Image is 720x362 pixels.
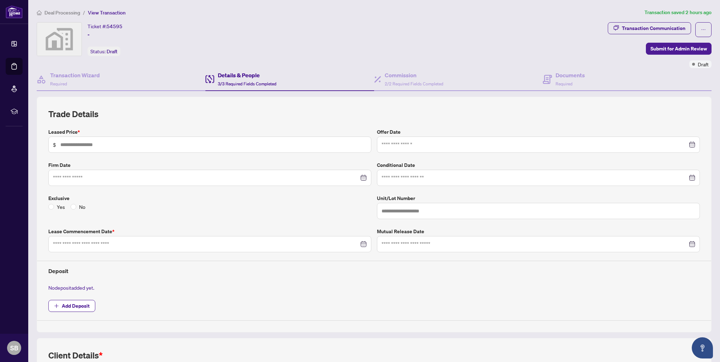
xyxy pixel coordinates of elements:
div: Ticket #: [88,22,122,30]
span: View Transaction [88,10,126,16]
button: Add Deposit [48,300,95,312]
span: 3/3 Required Fields Completed [218,81,276,86]
label: Unit/Lot Number [377,194,700,202]
label: Conditional Date [377,161,700,169]
button: Transaction Communication [608,22,691,34]
label: Offer Date [377,128,700,136]
span: Add Deposit [62,300,90,312]
img: logo [6,5,23,18]
article: Transaction saved 2 hours ago [644,8,712,17]
label: Lease Commencement Date [48,228,371,235]
span: Submit for Admin Review [650,43,707,54]
span: 54595 [107,23,122,30]
img: svg%3e [37,23,82,56]
button: Submit for Admin Review [646,43,712,55]
span: plus [54,303,59,308]
h4: Details & People [218,71,276,79]
label: Leased Price [48,128,371,136]
span: Draft [107,48,118,55]
h2: Client Details [48,350,103,361]
h4: Transaction Wizard [50,71,100,79]
span: $ [53,141,56,149]
label: Firm Date [48,161,371,169]
h4: Documents [556,71,585,79]
h2: Trade Details [48,108,700,120]
span: ellipsis [701,27,706,32]
span: No [76,203,88,211]
div: Transaction Communication [622,23,685,34]
span: No deposit added yet. [48,284,94,291]
span: home [37,10,42,15]
li: / [83,8,85,17]
span: SB [10,343,18,353]
label: Exclusive [48,194,371,202]
span: - [88,30,90,39]
button: Open asap [692,337,713,358]
span: Deal Processing [44,10,80,16]
span: Draft [698,60,709,68]
h4: Commission [385,71,443,79]
label: Mutual Release Date [377,228,700,235]
div: Status: [88,47,120,56]
span: Required [556,81,572,86]
span: Required [50,81,67,86]
span: Yes [54,203,68,211]
span: 2/2 Required Fields Completed [385,81,443,86]
h4: Deposit [48,267,700,275]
